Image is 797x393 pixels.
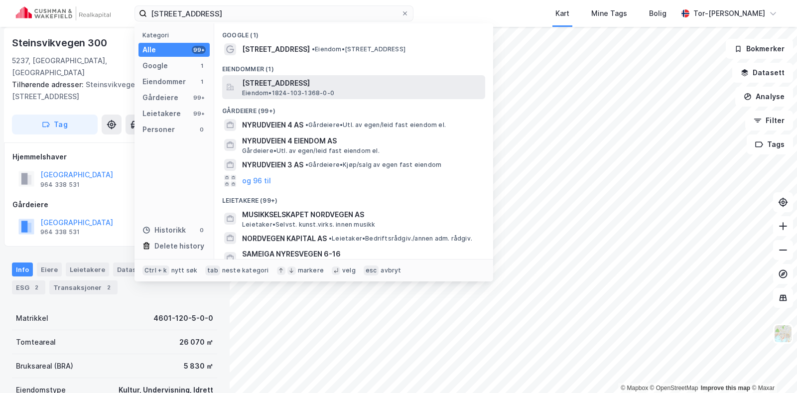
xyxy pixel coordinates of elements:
div: Steinsvikvegen 278, [STREET_ADDRESS] [12,79,209,103]
button: Tag [12,115,98,134]
div: 964 338 531 [40,181,80,189]
div: 0 [198,226,206,234]
span: Leietaker • Selvst. kunst.virks. innen musikk [242,221,376,229]
div: velg [342,266,356,274]
div: Gårdeiere (99+) [214,99,493,117]
span: Tilhørende adresser: [12,80,86,89]
div: Ctrl + k [142,265,169,275]
div: Gårdeiere [142,92,178,104]
span: NYRUDVEIEN 4 EIENDOM AS [242,135,481,147]
div: Kategori [142,31,210,39]
img: Z [774,324,793,343]
div: esc [364,265,379,275]
div: Alle [142,44,156,56]
span: Leietaker • Bedriftsrådgiv./annen adm. rådgiv. [329,235,472,243]
div: 2 [31,282,41,292]
div: 0 [198,126,206,133]
a: OpenStreetMap [650,385,698,392]
div: Mine Tags [591,7,627,19]
div: 99+ [192,110,206,118]
div: Steinsvikvegen 300 [12,35,109,51]
div: 1 [198,62,206,70]
span: Eiendom • 1824-103-1368-0-0 [242,89,334,97]
span: MUSIKKSELSKAPET NORDVEGEN AS [242,209,481,221]
div: neste kategori [222,266,269,274]
div: avbryt [381,266,401,274]
span: Gårdeiere • Kjøp/salg av egen fast eiendom [305,161,441,169]
div: Google (1) [214,23,493,41]
span: • [305,121,308,129]
div: 5237, [GEOGRAPHIC_DATA], [GEOGRAPHIC_DATA] [12,55,171,79]
div: Delete history [154,240,204,252]
img: cushman-wakefield-realkapital-logo.202ea83816669bd177139c58696a8fa1.svg [16,6,111,20]
div: 5 830 ㎡ [184,360,213,372]
button: Analyse [735,87,793,107]
button: Bokmerker [726,39,793,59]
iframe: Chat Widget [747,345,797,393]
div: Gårdeiere [12,199,217,211]
div: 99+ [192,94,206,102]
button: Filter [745,111,793,131]
div: Personer [142,124,175,135]
div: Historikk [142,224,186,236]
span: NORDVEGEN KAPITAL AS [242,233,327,245]
span: NYRUDVEIEN 3 AS [242,159,303,171]
a: Mapbox [621,385,648,392]
div: Hjemmelshaver [12,151,217,163]
span: Eiendom • [STREET_ADDRESS] [312,45,405,53]
div: Leietakere [142,108,181,120]
div: Info [12,262,33,276]
span: • [305,161,308,168]
button: Datasett [732,63,793,83]
div: Bruksareal (BRA) [16,360,73,372]
div: Datasett [113,262,150,276]
span: NYRUDVEIEN 4 AS [242,119,303,131]
div: nytt søk [171,266,198,274]
a: Improve this map [701,385,750,392]
div: Bolig [649,7,666,19]
div: Kart [555,7,569,19]
div: ESG [12,280,45,294]
div: 964 338 531 [40,228,80,236]
button: Tags [747,134,793,154]
div: Kontrollprogram for chat [747,345,797,393]
div: Leietakere (99+) [214,189,493,207]
div: Eiendommer (1) [214,57,493,75]
div: Google [142,60,168,72]
div: Transaksjoner [49,280,118,294]
div: Eiendommer [142,76,186,88]
button: og 96 til [242,175,271,187]
div: 1 [198,78,206,86]
span: • [312,45,315,53]
div: Tomteareal [16,336,56,348]
span: [STREET_ADDRESS] [242,43,310,55]
div: Leietakere [66,262,109,276]
span: [STREET_ADDRESS] [242,77,481,89]
div: 26 070 ㎡ [179,336,213,348]
input: Søk på adresse, matrikkel, gårdeiere, leietakere eller personer [147,6,401,21]
span: • [329,235,332,242]
div: Eiere [37,262,62,276]
span: SAMEIGA NYRESVEGEN 6-16 [242,248,481,260]
span: Gårdeiere • Utl. av egen/leid fast eiendom el. [305,121,446,129]
div: 99+ [192,46,206,54]
div: Tor-[PERSON_NAME] [693,7,765,19]
div: 2 [104,282,114,292]
span: Gårdeiere • Utl. av egen/leid fast eiendom el. [242,147,380,155]
div: tab [205,265,220,275]
div: Matrikkel [16,312,48,324]
div: 4601-120-5-0-0 [153,312,213,324]
div: markere [298,266,324,274]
